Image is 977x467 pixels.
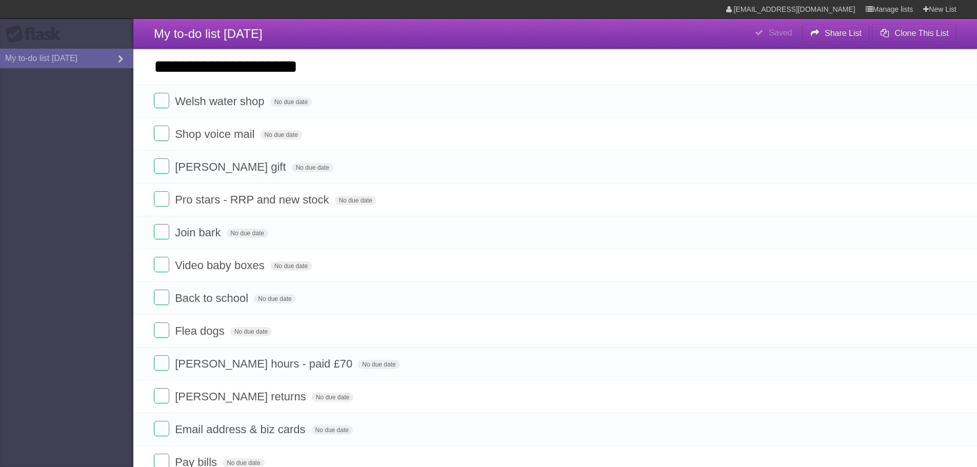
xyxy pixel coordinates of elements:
[154,257,169,272] label: Done
[175,292,251,304] span: Back to school
[154,421,169,436] label: Done
[312,393,353,402] span: No due date
[872,24,956,43] button: Clone This List
[254,294,295,303] span: No due date
[154,224,169,239] label: Done
[175,160,288,173] span: [PERSON_NAME] gift
[311,425,353,435] span: No due date
[154,355,169,371] label: Done
[154,158,169,174] label: Done
[802,24,870,43] button: Share List
[227,229,268,238] span: No due date
[175,423,308,436] span: Email address & biz cards
[769,28,792,37] b: Saved
[175,226,223,239] span: Join bark
[175,357,355,370] span: [PERSON_NAME] hours - paid £70
[154,388,169,403] label: Done
[358,360,400,369] span: No due date
[894,29,949,37] b: Clone This List
[270,97,312,107] span: No due date
[175,390,309,403] span: [PERSON_NAME] returns
[825,29,862,37] b: Share List
[154,290,169,305] label: Done
[154,191,169,207] label: Done
[154,93,169,108] label: Done
[175,193,331,206] span: Pro stars - RRP and new stock
[175,128,257,140] span: Shop voice mail
[175,95,267,108] span: Welsh water shop
[154,27,263,40] span: My to-do list [DATE]
[270,261,312,271] span: No due date
[175,259,267,272] span: Video baby boxes
[5,25,67,44] div: Flask
[154,322,169,338] label: Done
[292,163,333,172] span: No due date
[175,324,227,337] span: Flea dogs
[230,327,272,336] span: No due date
[335,196,376,205] span: No due date
[261,130,302,139] span: No due date
[154,126,169,141] label: Done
